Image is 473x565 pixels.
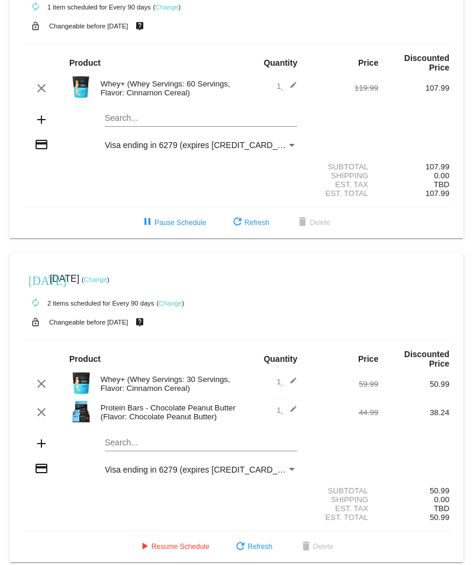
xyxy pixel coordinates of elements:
small: Changeable before [DATE] [49,319,128,326]
span: Refresh [233,542,272,551]
mat-icon: edit [283,405,297,419]
button: Delete [289,536,343,557]
small: ( ) [82,276,110,283]
mat-icon: clear [34,377,49,391]
button: Refresh [221,212,279,233]
span: Visa ending in 6279 (expires [CREDIT_CARD_DATA]) [105,465,303,474]
strong: Price [358,58,378,68]
div: 119.99 [307,84,378,92]
strong: Discounted Price [404,349,449,368]
mat-icon: play_arrow [137,540,152,554]
mat-icon: autorenew [28,296,43,310]
span: 1 [276,377,297,386]
div: Whey+ (Whey Servings: 30 Servings, Flavor: Cinnamon Cereal) [95,375,237,393]
mat-icon: lock_open [28,18,43,34]
span: TBD [434,180,449,189]
span: 50.99 [430,513,449,522]
small: Changeable before [DATE] [49,23,128,30]
a: Change [84,276,107,283]
div: Whey+ (Whey Servings: 60 Servings, Flavor: Cinnamon Cereal) [95,79,237,97]
mat-icon: live_help [133,18,147,34]
input: Search... [105,438,297,448]
div: Est. Tax [307,504,378,513]
img: Image-1-Carousel-Whey-5lb-Cin-Cereal-Roman-Berezecky.png [69,75,93,99]
div: Shipping [307,495,378,504]
small: ( ) [153,4,181,11]
div: Est. Total [307,189,378,198]
div: Subtotal [307,486,378,495]
span: Refresh [230,219,269,227]
span: 1 [276,82,297,91]
mat-icon: edit [283,377,297,391]
span: Resume Schedule [137,542,210,551]
div: 44.99 [307,408,378,417]
div: 59.99 [307,380,378,389]
mat-icon: clear [34,81,49,95]
span: Delete [299,542,334,551]
span: TBD [434,504,449,513]
span: Visa ending in 6279 (expires [CREDIT_CARD_DATA]) [105,140,303,150]
span: 0.00 [434,495,449,504]
mat-icon: delete [295,216,310,230]
a: Change [159,300,182,307]
div: Est. Total [307,513,378,522]
mat-icon: edit [283,81,297,95]
mat-icon: add [34,113,49,127]
div: Protein Bars - Chocolate Peanut Butter (Flavor: Chocolate Peanut Butter) [95,403,237,421]
span: Pause Schedule [140,219,206,227]
button: Pause Schedule [131,212,215,233]
button: Resume Schedule [128,536,219,557]
div: 50.99 [378,380,449,389]
mat-select: Payment Method [105,465,297,474]
strong: Quantity [263,354,297,364]
mat-icon: pause [140,216,155,230]
div: Shipping [307,171,378,180]
div: Subtotal [307,162,378,171]
strong: Quantity [263,58,297,68]
small: ( ) [156,300,184,307]
mat-icon: credit_card [34,461,49,476]
div: 50.99 [378,486,449,495]
span: 0.00 [434,171,449,180]
span: Delete [295,219,330,227]
a: Change [155,4,178,11]
small: 1 item scheduled for Every 90 days [24,4,151,11]
mat-icon: credit_card [34,137,49,152]
strong: Product [69,58,101,68]
span: 107.99 [426,189,449,198]
strong: Product [69,354,101,364]
img: Image-1-Carousel-Whey-2lb-Cin-Cereal-no-badge-Transp.png [69,371,93,395]
mat-icon: lock_open [28,314,43,330]
div: 107.99 [378,84,449,92]
mat-icon: delete [299,540,313,554]
div: Est. Tax [307,180,378,189]
button: Refresh [224,536,282,557]
mat-icon: refresh [233,540,247,554]
img: Image-1-Carousel-Protein-Bar-CPB-transp.png [69,400,93,423]
mat-icon: refresh [230,216,244,230]
strong: Discounted Price [404,53,449,72]
strong: Price [358,354,378,364]
mat-icon: clear [34,405,49,419]
span: 1 [276,406,297,415]
small: 2 items scheduled for Every 90 days [24,300,154,307]
mat-icon: add [34,436,49,451]
div: 107.99 [378,162,449,171]
div: 38.24 [378,408,449,417]
button: Delete [286,212,340,233]
mat-icon: [DATE] [28,272,43,287]
mat-select: Payment Method [105,140,297,150]
input: Search... [105,114,297,123]
mat-icon: live_help [133,314,147,330]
